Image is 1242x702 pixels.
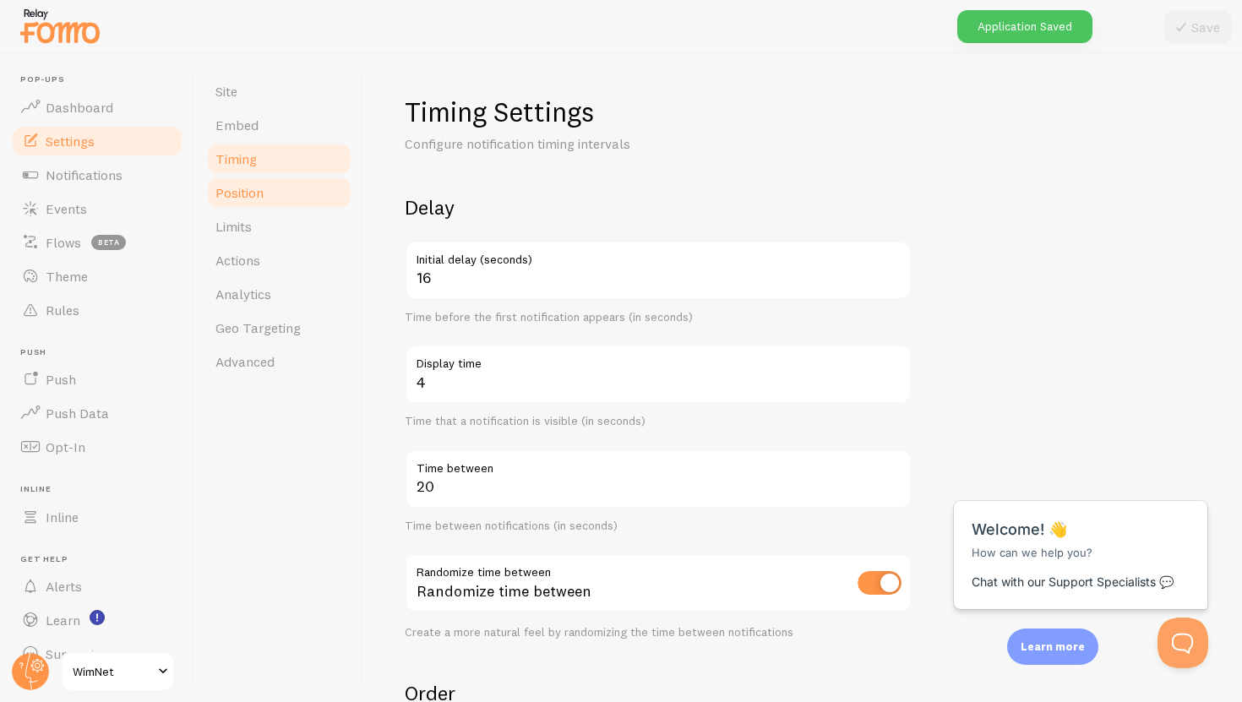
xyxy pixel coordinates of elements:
span: Rules [46,302,79,318]
a: Push [10,362,184,396]
a: Timing [205,142,353,176]
p: Learn more [1021,639,1085,655]
a: Site [205,74,353,108]
iframe: Help Scout Beacon - Messages and Notifications [945,459,1217,618]
span: Dashboard [46,99,113,116]
a: Dashboard [10,90,184,124]
h1: Timing Settings [405,95,912,129]
span: Events [46,200,87,217]
a: Position [205,176,353,210]
span: Inline [46,509,79,525]
a: Opt-In [10,430,184,464]
div: Create a more natural feel by randomizing the time between notifications [405,625,912,640]
div: Randomize time between [405,553,912,615]
span: Limits [215,218,252,235]
span: beta [91,235,126,250]
img: fomo-relay-logo-orange.svg [18,4,102,47]
span: Push [20,347,184,358]
span: Timing [215,150,257,167]
a: Alerts [10,569,184,603]
span: Analytics [215,286,271,302]
span: Site [215,83,237,100]
a: Theme [10,259,184,293]
span: Actions [215,252,260,269]
label: Time between [405,449,912,478]
span: Learn [46,612,80,629]
iframe: Help Scout Beacon - Open [1158,618,1208,668]
a: WimNet [61,651,175,692]
label: Display time [405,345,912,373]
a: Actions [205,243,353,277]
span: Flows [46,234,81,251]
a: Push Data [10,396,184,430]
a: Geo Targeting [205,311,353,345]
div: Time that a notification is visible (in seconds) [405,414,912,429]
div: Application Saved [957,10,1092,43]
a: Analytics [205,277,353,311]
a: Inline [10,500,184,534]
span: Support [46,645,95,662]
span: Push [46,371,76,388]
a: Rules [10,293,184,327]
a: Flows beta [10,226,184,259]
div: Learn more [1007,629,1098,665]
span: Get Help [20,554,184,565]
span: Embed [215,117,259,133]
h2: Delay [405,194,912,220]
span: Advanced [215,353,275,370]
span: Theme [46,268,88,285]
a: Limits [205,210,353,243]
span: Inline [20,484,184,495]
span: Pop-ups [20,74,184,85]
a: Advanced [205,345,353,378]
div: Time between notifications (in seconds) [405,519,912,534]
label: Initial delay (seconds) [405,241,912,269]
svg: <p>Watch New Feature Tutorials!</p> [90,610,105,625]
span: Push Data [46,405,109,422]
div: Time before the first notification appears (in seconds) [405,310,912,325]
span: Opt-In [46,438,85,455]
span: Alerts [46,578,82,595]
span: Notifications [46,166,123,183]
a: Support [10,637,184,671]
a: Learn [10,603,184,637]
span: WimNet [73,661,153,682]
a: Settings [10,124,184,158]
span: Position [215,184,264,201]
span: Geo Targeting [215,319,301,336]
span: Settings [46,133,95,150]
a: Notifications [10,158,184,192]
a: Embed [205,108,353,142]
a: Events [10,192,184,226]
p: Configure notification timing intervals [405,134,810,154]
